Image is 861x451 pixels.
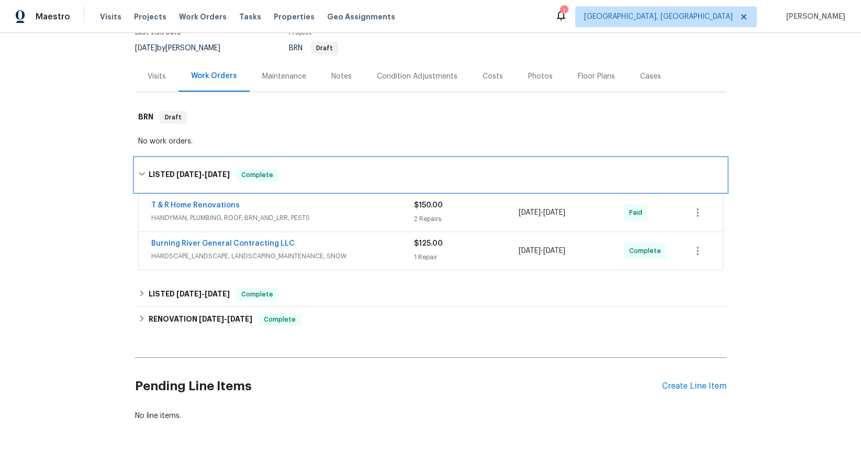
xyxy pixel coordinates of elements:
span: Complete [260,314,300,325]
span: Maestro [36,12,70,22]
span: - [176,290,230,298]
span: Complete [629,246,665,256]
div: Costs [483,71,503,82]
span: [DATE] [135,45,157,52]
h6: LISTED [149,288,230,301]
h6: RENOVATION [149,313,252,326]
span: [DATE] [205,171,230,178]
div: 1 Repair [414,252,519,262]
div: Photos [528,71,553,82]
span: HANDYMAN, PLUMBING, ROOF, BRN_AND_LRR, PESTS [151,213,414,223]
span: - [199,315,252,323]
span: [DATE] [519,247,541,255]
span: [DATE] [199,315,224,323]
a: Burning River General Contracting LLC [151,240,295,247]
div: Floor Plans [578,71,615,82]
span: [DATE] [227,315,252,323]
h6: BRN [138,111,153,124]
span: Projects [134,12,166,22]
div: LISTED [DATE]-[DATE]Complete [135,158,726,192]
span: - [519,207,565,218]
span: Draft [161,112,186,123]
span: Complete [237,170,277,180]
span: - [519,246,565,256]
div: Notes [331,71,352,82]
span: Visits [100,12,121,22]
div: No work orders. [138,136,723,147]
div: LISTED [DATE]-[DATE]Complete [135,282,726,307]
div: 2 Repairs [414,214,519,224]
span: Geo Assignments [327,12,395,22]
span: [DATE] [205,290,230,298]
div: Create Line Item [662,381,726,391]
span: [DATE] [176,171,202,178]
div: Condition Adjustments [377,71,457,82]
span: [PERSON_NAME] [782,12,845,22]
div: Work Orders [191,71,237,81]
span: $150.00 [414,202,443,209]
span: [DATE] [519,209,541,216]
span: [GEOGRAPHIC_DATA], [GEOGRAPHIC_DATA] [584,12,733,22]
span: [DATE] [176,290,202,298]
span: - [176,171,230,178]
span: Paid [629,207,646,218]
span: Properties [274,12,315,22]
div: BRN Draft [135,101,726,134]
div: by [PERSON_NAME] [135,42,233,54]
span: [DATE] [543,209,565,216]
span: [DATE] [543,247,565,255]
div: RENOVATION [DATE]-[DATE]Complete [135,307,726,332]
div: Maintenance [262,71,306,82]
span: Complete [237,289,277,300]
span: $125.00 [414,240,443,247]
span: Tasks [239,13,261,20]
h2: Pending Line Items [135,362,662,411]
span: BRN [289,45,338,52]
span: Draft [312,45,337,51]
span: HARDSCAPE_LANDSCAPE, LANDSCAPING_MAINTENANCE, SNOW [151,251,414,261]
div: 1 [560,6,567,17]
h6: LISTED [149,169,230,181]
span: Work Orders [179,12,227,22]
div: No line items. [135,411,726,421]
div: Cases [640,71,661,82]
div: Visits [148,71,166,82]
a: T & R Home Renovations [151,202,240,209]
